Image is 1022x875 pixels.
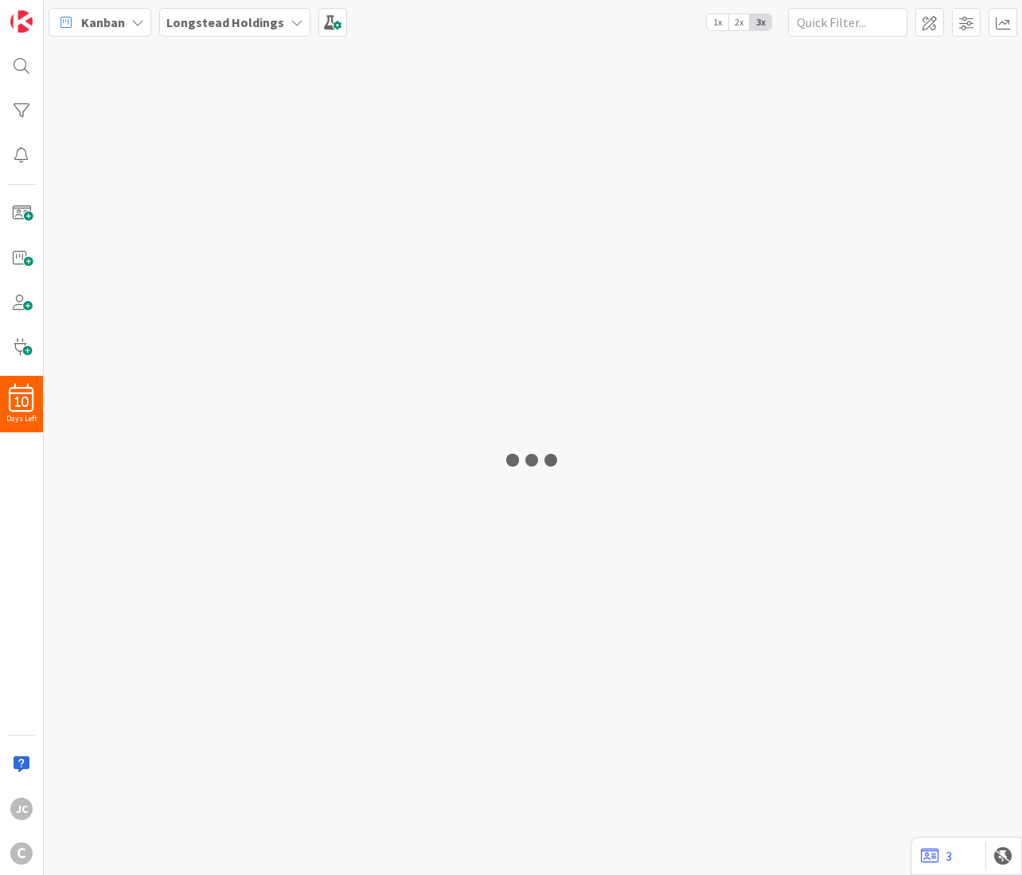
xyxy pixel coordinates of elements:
[10,10,33,33] img: Visit kanbanzone.com
[788,8,907,37] input: Quick Filter...
[750,14,771,30] span: 3x
[728,14,750,30] span: 2x
[707,14,728,30] span: 1x
[15,396,29,408] span: 10
[921,846,952,865] a: 3
[10,798,33,820] div: JC
[81,13,125,32] span: Kanban
[10,842,33,865] div: C
[166,14,284,30] b: Longstead Holdings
